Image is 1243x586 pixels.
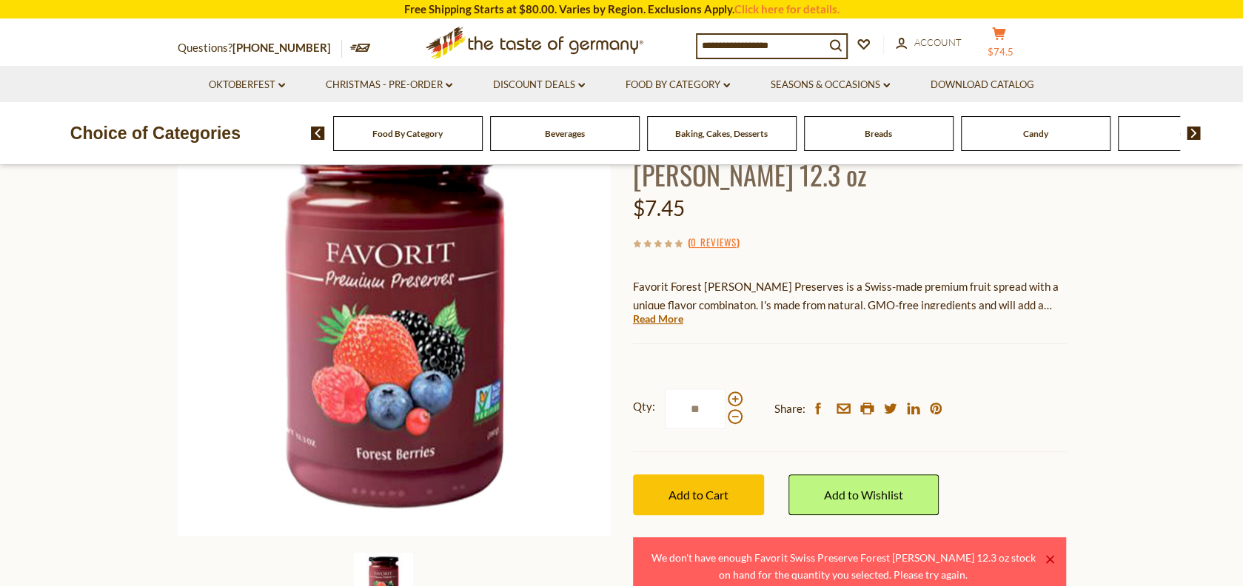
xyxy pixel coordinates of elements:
span: ( ) [688,235,739,249]
span: Account [914,36,962,48]
a: Click here for details. [734,2,840,16]
a: [PHONE_NUMBER] [232,41,331,54]
p: Questions? [178,38,342,58]
img: next arrow [1187,127,1201,140]
p: Favorit Forest [PERSON_NAME] Preserves is a Swiss-made premium fruit spread with a unique flavor ... [633,277,1066,314]
a: Add to Wishlist [788,474,939,515]
input: Qty: [665,388,726,429]
a: Food By Category [372,128,443,139]
a: Beverages [545,128,585,139]
a: Breads [865,128,892,139]
a: Account [896,35,962,51]
img: Favorit Swiss Preserve Forest Berry 12.3 oz [178,103,611,536]
span: Add to Cart [669,488,728,502]
img: previous arrow [311,127,325,140]
span: $74.5 [988,46,1014,58]
button: Add to Cart [633,474,764,515]
strong: Qty: [633,397,655,416]
a: Food By Category [626,77,730,93]
div: We don't have enough Favorit Swiss Preserve Forest [PERSON_NAME] 12.3 oz stock on hand for the qu... [645,549,1042,584]
button: $74.5 [977,27,1022,64]
a: Discount Deals [493,77,585,93]
a: Baking, Cakes, Desserts [675,128,768,139]
a: 0 Reviews [691,235,736,251]
h1: Favorit Swiss Preserve Forest [PERSON_NAME] 12.3 oz [633,124,1066,191]
a: Download Catalog [931,77,1034,93]
a: Candy [1023,128,1048,139]
a: Oktoberfest [209,77,285,93]
a: × [1045,555,1054,564]
span: Share: [774,400,805,418]
a: Read More [633,311,683,326]
a: Seasons & Occasions [771,77,890,93]
a: Christmas - PRE-ORDER [326,77,452,93]
span: $7.45 [633,195,685,220]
